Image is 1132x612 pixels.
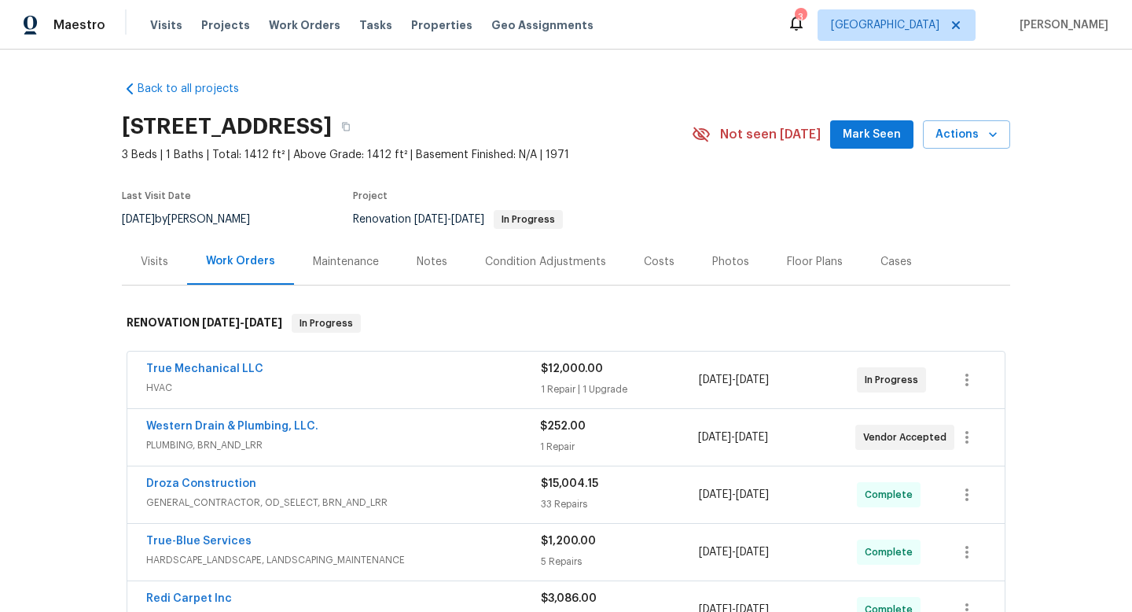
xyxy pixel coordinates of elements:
button: Actions [923,120,1010,149]
span: Actions [935,125,998,145]
a: Back to all projects [122,81,273,97]
span: In Progress [865,372,924,388]
div: 3 [795,9,806,25]
span: Complete [865,487,919,503]
span: - [414,214,484,225]
a: Redi Carpet Inc [146,593,232,604]
span: 3 Beds | 1 Baths | Total: 1412 ft² | Above Grade: 1412 ft² | Basement Finished: N/A | 1971 [122,147,692,163]
span: In Progress [293,315,359,331]
span: - [698,430,768,445]
span: Complete [865,544,919,560]
span: Renovation [353,214,563,225]
span: In Progress [495,215,561,224]
a: Droza Construction [146,478,256,489]
span: [DATE] [699,489,732,500]
div: RENOVATION [DATE]-[DATE]In Progress [122,298,1010,348]
span: Geo Assignments [491,17,594,33]
span: $12,000.00 [541,363,603,374]
span: $15,004.15 [541,478,598,489]
div: Cases [880,254,912,270]
span: [DATE] [414,214,447,225]
a: Western Drain & Plumbing, LLC. [146,421,318,432]
div: 1 Repair | 1 Upgrade [541,382,699,397]
span: [DATE] [736,489,769,500]
span: [DATE] [699,374,732,385]
span: Project [353,191,388,201]
div: Costs [644,254,674,270]
span: [PERSON_NAME] [1013,17,1108,33]
span: PLUMBING, BRN_AND_LRR [146,437,540,453]
span: [DATE] [736,374,769,385]
div: by [PERSON_NAME] [122,210,269,229]
span: Properties [411,17,472,33]
span: HVAC [146,380,541,396]
span: Vendor Accepted [863,430,953,445]
span: $252.00 [540,421,586,432]
span: [DATE] [202,317,240,328]
a: True-Blue Services [146,536,252,547]
span: Visits [150,17,182,33]
span: Tasks [359,20,392,31]
div: Condition Adjustments [485,254,606,270]
div: Work Orders [206,253,275,269]
span: GENERAL_CONTRACTOR, OD_SELECT, BRN_AND_LRR [146,495,541,511]
span: Maestro [53,17,105,33]
span: Last Visit Date [122,191,191,201]
span: - [699,372,769,388]
span: [DATE] [122,214,155,225]
div: Visits [141,254,168,270]
span: [DATE] [244,317,282,328]
span: [DATE] [451,214,484,225]
button: Mark Seen [830,120,913,149]
span: Not seen [DATE] [720,127,821,142]
span: [DATE] [698,432,731,443]
span: - [699,544,769,560]
div: 33 Repairs [541,496,699,512]
span: - [699,487,769,503]
div: 5 Repairs [541,554,699,570]
div: Notes [417,254,447,270]
span: [DATE] [699,547,732,558]
span: - [202,317,282,328]
span: $3,086.00 [541,593,597,604]
div: Maintenance [313,254,379,270]
div: Photos [712,254,749,270]
div: 1 Repair [540,439,697,455]
span: Mark Seen [843,125,901,145]
a: True Mechanical LLC [146,363,263,374]
span: [DATE] [735,432,768,443]
span: [DATE] [736,547,769,558]
h2: [STREET_ADDRESS] [122,119,332,135]
span: HARDSCAPE_LANDSCAPE, LANDSCAPING_MAINTENANCE [146,552,541,568]
span: Projects [201,17,250,33]
h6: RENOVATION [127,314,282,333]
span: [GEOGRAPHIC_DATA] [831,17,939,33]
span: $1,200.00 [541,536,596,547]
span: Work Orders [269,17,340,33]
div: Floor Plans [787,254,843,270]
